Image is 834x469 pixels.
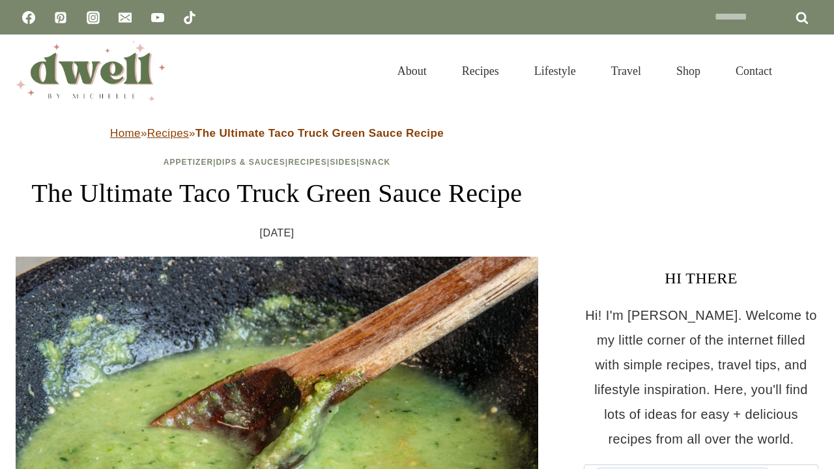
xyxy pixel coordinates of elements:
strong: The Ultimate Taco Truck Green Sauce Recipe [195,127,444,139]
span: | | | | [164,158,391,167]
a: Facebook [16,5,42,31]
a: Recipes [288,158,327,167]
a: YouTube [145,5,171,31]
a: Instagram [80,5,106,31]
a: Sides [330,158,356,167]
a: Lifestyle [517,48,594,94]
nav: Primary Navigation [380,48,790,94]
a: Pinterest [48,5,74,31]
a: Travel [594,48,659,94]
a: About [380,48,444,94]
a: Appetizer [164,158,213,167]
a: Recipes [147,127,189,139]
p: Hi! I'm [PERSON_NAME]. Welcome to my little corner of the internet filled with simple recipes, tr... [584,303,818,451]
a: Contact [718,48,790,94]
a: Shop [659,48,718,94]
a: Snack [360,158,391,167]
a: Email [112,5,138,31]
span: » » [110,127,444,139]
time: [DATE] [260,223,295,243]
button: View Search Form [796,60,818,82]
a: TikTok [177,5,203,31]
a: Home [110,127,141,139]
img: DWELL by michelle [16,41,165,101]
a: Dips & Sauces [216,158,285,167]
a: Recipes [444,48,517,94]
h1: The Ultimate Taco Truck Green Sauce Recipe [16,174,538,213]
h3: HI THERE [584,266,818,290]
